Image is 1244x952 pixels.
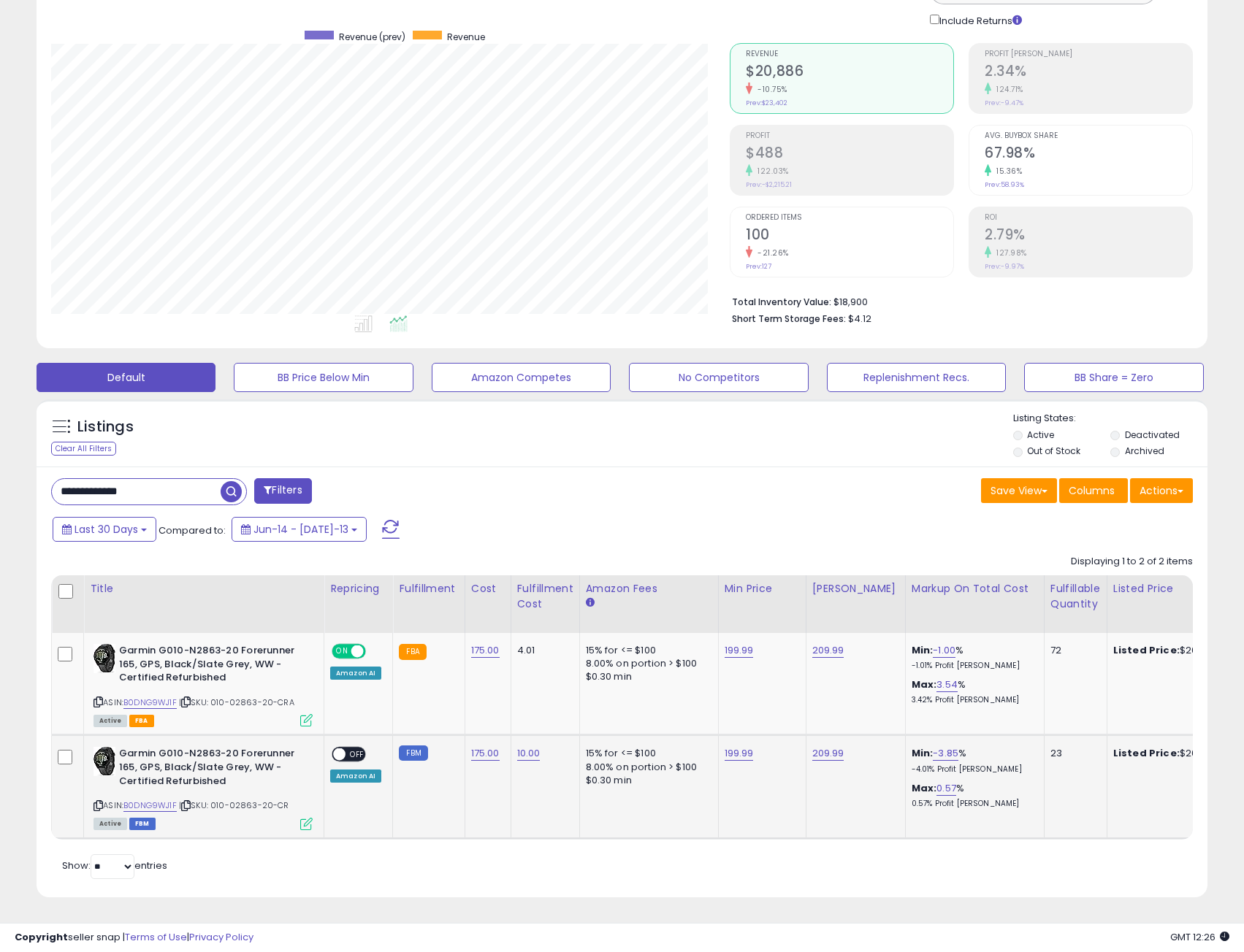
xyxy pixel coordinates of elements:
[936,677,958,692] a: 3.54
[933,746,958,761] a: -3.85
[517,746,541,761] a: 10.00
[129,818,156,830] span: FBM
[254,478,311,504] button: Filters
[399,644,426,660] small: FBA
[848,312,871,326] span: $4.12
[15,931,253,945] div: seller snap | |
[985,262,1024,271] small: Prev: -9.97%
[399,581,458,596] div: Fulfillment
[53,517,156,542] button: Last 30 Days
[812,746,844,761] a: 209.99
[732,312,846,325] b: Short Term Storage Fees:
[1050,747,1096,760] div: 23
[1050,644,1096,657] div: 72
[1113,644,1235,657] div: $209.99
[985,180,1024,189] small: Prev: 58.93%
[119,644,297,688] b: Garmin G010-N2863-20 Forerunner 165, GPS, Black/Slate Grey, WW - Certified Refurbished
[985,63,1192,82] h2: 2.34%
[586,761,707,774] div: 8.00% on portion > $100
[1050,581,1101,612] div: Fulfillable Quantity
[77,417,134,437] h5: Listings
[919,12,1039,28] div: Include Returns
[471,746,500,761] a: 175.00
[827,363,1006,392] button: Replenishment Recs.
[985,99,1023,107] small: Prev: -9.47%
[119,747,297,791] b: Garmin G010-N2863-20 Forerunner 165, GPS, Black/Slate Grey, WW - Certified Refurbished
[912,678,1033,705] div: %
[333,645,351,658] span: ON
[125,930,187,944] a: Terms of Use
[339,31,405,43] span: Revenue (prev)
[985,145,1192,164] h2: 67.98%
[912,677,937,691] b: Max:
[732,296,831,308] b: Total Inventory Value:
[234,363,413,392] button: BB Price Below Min
[471,581,505,596] div: Cost
[129,715,154,727] span: FBA
[1013,412,1207,426] p: Listing States:
[37,363,215,392] button: Default
[725,581,800,596] div: Min Price
[752,247,789,258] small: -21.26%
[912,643,934,657] b: Min:
[364,645,387,658] span: OFF
[62,859,167,872] span: Show: entries
[1059,478,1128,503] button: Columns
[1130,478,1193,503] button: Actions
[981,478,1057,503] button: Save View
[1024,363,1203,392] button: BB Share = Zero
[586,596,595,610] small: Amazon Fees.
[447,31,485,43] span: Revenue
[912,764,1033,775] p: -4.01% Profit [PERSON_NAME]
[399,745,427,761] small: FBM
[90,581,318,596] div: Title
[752,166,789,177] small: 122.03%
[1125,445,1164,457] label: Archived
[933,643,955,658] a: -1.00
[912,695,1033,705] p: 3.42% Profit [PERSON_NAME]
[586,644,707,657] div: 15% for <= $100
[346,748,369,761] span: OFF
[1113,747,1235,760] div: $204.99
[94,644,313,725] div: ASIN:
[746,145,953,164] h2: $488
[1027,429,1054,441] label: Active
[912,581,1038,596] div: Markup on Total Cost
[179,696,294,708] span: | SKU: 010-02863-20-CRA
[985,226,1192,246] h2: 2.79%
[746,214,953,222] span: Ordered Items
[51,442,116,456] div: Clear All Filters
[912,644,1033,671] div: %
[746,63,953,82] h2: $20,886
[746,132,953,140] span: Profit
[189,930,253,944] a: Privacy Policy
[1071,555,1193,569] div: Displaying 1 to 2 of 2 items
[232,517,367,542] button: Jun-14 - [DATE]-13
[752,84,787,95] small: -10.75%
[912,782,1033,809] div: %
[253,522,348,537] span: Jun-14 - [DATE]-13
[985,132,1192,140] span: Avg. Buybox Share
[912,661,1033,671] p: -1.01% Profit [PERSON_NAME]
[1113,746,1180,760] b: Listed Price:
[725,746,754,761] a: 199.99
[586,670,707,683] div: $0.30 min
[330,581,386,596] div: Repricing
[746,262,771,271] small: Prev: 127
[812,581,899,596] div: [PERSON_NAME]
[912,781,937,795] b: Max:
[330,667,381,680] div: Amazon AI
[985,214,1192,222] span: ROI
[15,930,68,944] strong: Copyright
[629,363,808,392] button: No Competitors
[912,746,934,760] b: Min:
[1125,429,1180,441] label: Deactivated
[991,247,1027,258] small: 127.98%
[912,747,1033,774] div: %
[1113,581,1240,596] div: Listed Price
[1113,643,1180,657] b: Listed Price:
[330,769,381,783] div: Amazon AI
[746,50,953,58] span: Revenue
[159,523,226,537] span: Compared to:
[812,643,844,658] a: 209.99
